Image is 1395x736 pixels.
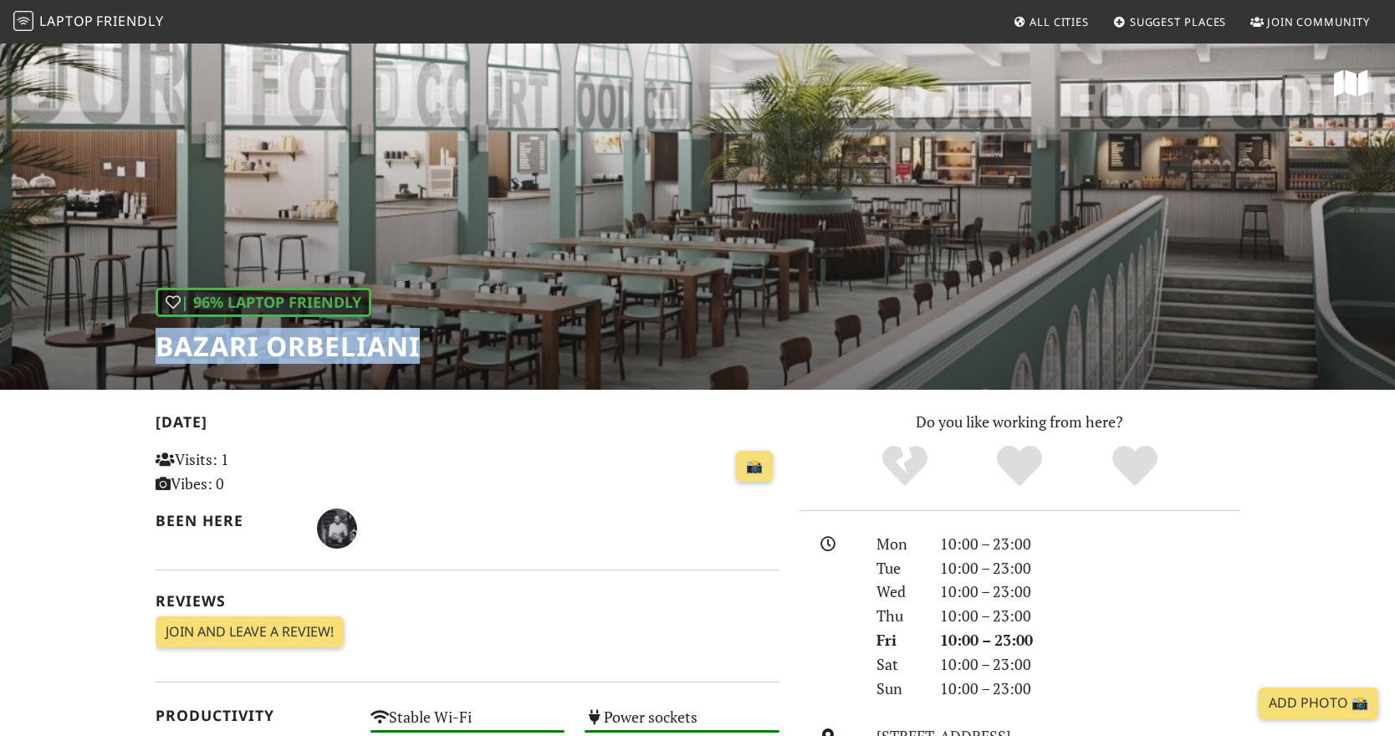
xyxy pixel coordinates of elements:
div: 10:00 – 23:00 [930,532,1249,556]
div: Tue [866,556,930,580]
a: Join and leave a review! [156,616,344,648]
a: 📸 [736,451,773,483]
div: 10:00 – 23:00 [930,652,1249,677]
a: Join Community [1244,7,1377,37]
img: LaptopFriendly [13,11,33,31]
p: Do you like working from here? [800,410,1239,434]
div: No [847,443,963,489]
div: 10:00 – 23:00 [930,628,1249,652]
p: Visits: 1 Vibes: 0 [156,447,350,496]
span: Alan Leviton [317,517,357,537]
div: Definitely! [1077,443,1193,489]
div: Wed [866,580,930,604]
div: 10:00 – 23:00 [930,677,1249,701]
span: Suggest Places [1130,14,1227,29]
h2: Reviews [156,592,779,610]
a: All Cities [1006,7,1096,37]
a: Suggest Places [1106,7,1234,37]
h2: [DATE] [156,413,779,437]
div: Sun [866,677,930,701]
h2: Been here [156,512,297,529]
span: Laptop [39,12,94,30]
span: Friendly [96,12,163,30]
div: 10:00 – 23:00 [930,556,1249,580]
div: Yes [962,443,1077,489]
div: 10:00 – 23:00 [930,580,1249,604]
div: | 96% Laptop Friendly [156,288,371,317]
a: LaptopFriendly LaptopFriendly [13,8,164,37]
div: Fri [866,628,930,652]
div: Mon [866,532,930,556]
div: Thu [866,604,930,628]
h1: Bazari Orbeliani [156,330,420,362]
span: All Cities [1030,14,1089,29]
span: Join Community [1267,14,1370,29]
div: 10:00 – 23:00 [930,604,1249,628]
div: Sat [866,652,930,677]
img: 2734-alan.jpg [317,509,357,549]
h2: Productivity [156,707,350,724]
